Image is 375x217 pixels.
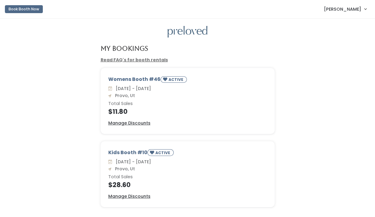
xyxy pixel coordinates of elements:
a: Read FAQ's for booth rentals [101,57,168,63]
img: preloved logo [168,26,207,38]
h6: Total Sales [108,101,267,106]
u: Manage Discounts [108,120,150,126]
span: [PERSON_NAME] [324,6,361,13]
a: Manage Discounts [108,193,150,200]
span: [DATE] - [DATE] [113,85,151,92]
span: Provo, Ut [113,92,135,99]
a: Manage Discounts [108,120,150,126]
a: Book Booth Now [5,2,43,16]
div: Womens Booth #46 [108,76,267,85]
h6: Total Sales [108,175,267,179]
span: [DATE] - [DATE] [113,159,151,165]
span: Provo, Ut [113,166,135,172]
a: [PERSON_NAME] [318,2,373,16]
h4: My Bookings [101,45,148,52]
div: Kids Booth #10 [108,149,267,158]
small: ACTIVE [155,150,171,155]
small: ACTIVE [169,77,184,82]
button: Book Booth Now [5,5,43,13]
h4: $11.80 [108,108,267,115]
h4: $28.60 [108,181,267,188]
